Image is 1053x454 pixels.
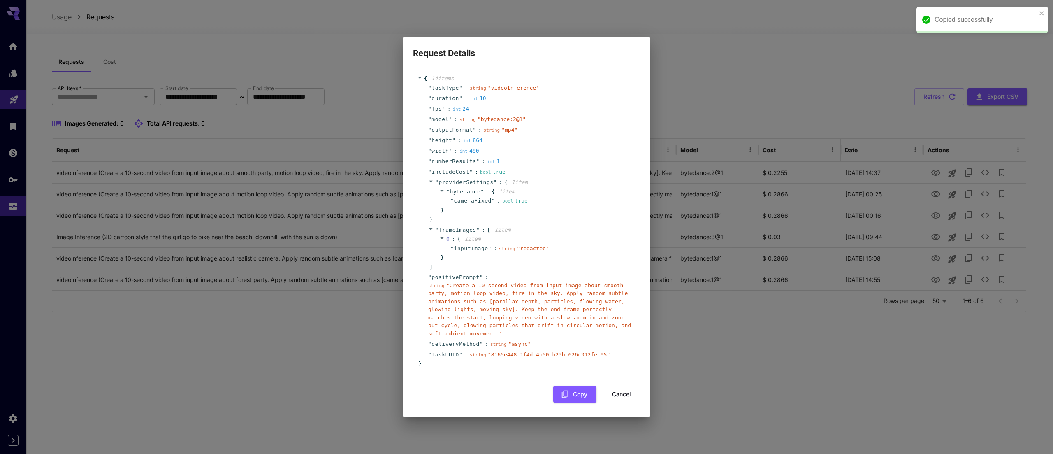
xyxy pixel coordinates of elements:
[478,116,526,122] span: " bytedance:2@1 "
[428,352,431,358] span: "
[439,206,444,214] span: }
[459,85,462,91] span: "
[470,86,486,91] span: string
[463,138,471,143] span: int
[458,136,461,144] span: :
[459,95,462,101] span: "
[459,147,479,155] div: 480
[459,149,468,154] span: int
[464,84,468,92] span: :
[457,235,461,243] span: {
[517,245,549,251] span: " redacted "
[459,352,462,358] span: "
[435,179,438,185] span: "
[487,159,495,164] span: int
[480,168,506,176] div: true
[553,386,596,403] button: Copy
[439,254,444,262] span: }
[480,274,483,280] span: "
[428,263,433,271] span: ]
[442,106,445,112] span: "
[403,37,650,60] h2: Request Details
[473,127,476,133] span: "
[504,178,508,186] span: {
[463,136,482,144] div: 864
[488,85,539,91] span: " videoInference "
[512,179,528,185] span: 1 item
[480,341,483,347] span: "
[497,197,500,205] span: :
[502,197,528,205] div: true
[452,107,461,112] span: int
[452,235,455,243] span: :
[482,157,485,165] span: :
[431,115,449,123] span: model
[428,148,431,154] span: "
[450,245,454,251] span: "
[499,246,515,251] span: string
[492,198,495,204] span: "
[487,226,491,234] span: [
[431,94,459,102] span: duration
[935,15,1037,25] div: Copied successfully
[1039,10,1045,16] button: close
[428,283,445,289] span: string
[428,274,431,280] span: "
[431,84,459,92] span: taskType
[470,96,478,101] span: int
[446,236,450,242] span: 0
[494,244,497,253] span: :
[454,147,457,155] span: :
[438,179,493,185] span: providerSettings
[428,341,431,347] span: "
[485,340,488,348] span: :
[431,126,473,134] span: outputFormat
[417,360,422,368] span: }
[431,168,469,176] span: includeCost
[431,351,459,359] span: taskUUID
[492,188,495,196] span: {
[431,340,480,348] span: deliveryMethod
[454,115,457,123] span: :
[475,168,478,176] span: :
[428,127,431,133] span: "
[431,136,452,144] span: height
[424,75,427,83] span: {
[483,128,500,133] span: string
[464,351,468,359] span: :
[435,227,438,233] span: "
[431,75,454,81] span: 14 item s
[508,341,531,347] span: " async "
[501,127,517,133] span: " mp4 "
[428,169,431,175] span: "
[431,273,480,282] span: positivePrompt
[450,189,480,195] span: bytedance
[428,215,433,224] span: }
[464,94,468,102] span: :
[476,158,480,164] span: "
[431,147,449,155] span: width
[428,95,431,101] span: "
[470,94,486,102] div: 10
[480,189,484,195] span: "
[450,198,454,204] span: "
[452,137,455,143] span: "
[431,157,476,165] span: numberResults
[490,342,507,347] span: string
[482,226,485,234] span: :
[502,198,513,204] span: bool
[428,282,631,337] span: " Create a 10-second video from input image about smooth party, motion loop video, fire in the sk...
[470,352,486,358] span: string
[428,158,431,164] span: "
[431,105,442,113] span: fps
[454,197,492,205] span: cameraFixed
[459,117,476,122] span: string
[428,137,431,143] span: "
[486,188,489,196] span: :
[499,189,515,195] span: 1 item
[449,116,452,122] span: "
[428,106,431,112] span: "
[485,273,488,282] span: :
[488,352,610,358] span: " 8165e448-1f4d-4b50-b23b-626c312fec95 "
[452,105,469,113] div: 24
